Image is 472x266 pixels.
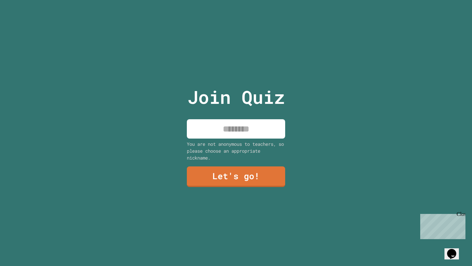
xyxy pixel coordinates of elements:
[187,84,285,111] p: Join Quiz
[187,166,285,187] a: Let's go!
[3,3,45,42] div: Chat with us now!Close
[418,211,465,239] iframe: chat widget
[444,240,465,259] iframe: chat widget
[187,141,285,161] div: You are not anonymous to teachers, so please choose an appropriate nickname.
